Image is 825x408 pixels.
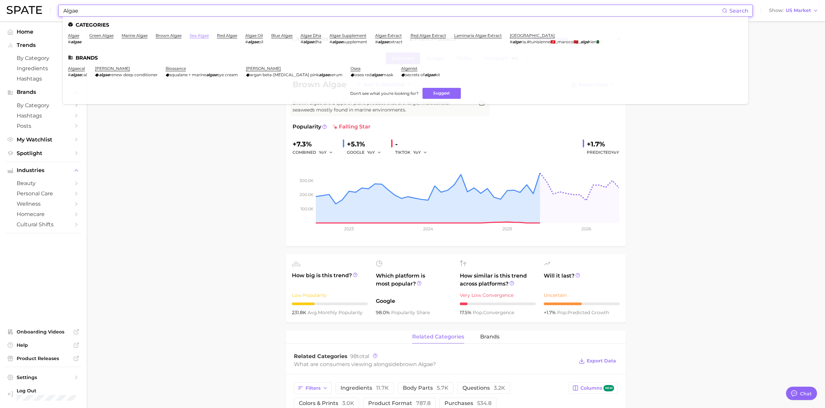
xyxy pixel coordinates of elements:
[400,361,433,367] span: brown algae
[330,72,343,77] span: serum
[17,65,70,72] span: Ingredients
[405,72,424,77] span: secrets of
[389,39,403,44] span: extract
[99,72,110,77] em: algae
[477,400,491,406] span: 534.8
[368,401,430,406] span: product format
[395,148,432,156] div: TIKTOK
[293,139,338,149] div: +7.3%
[350,353,369,359] span: total
[375,33,402,38] a: algae extract
[521,39,526,44] span: ria
[17,211,70,217] span: homecare
[17,112,70,119] span: Hashtags
[424,72,435,77] em: algae
[170,72,206,77] span: squalane + marine
[587,358,616,364] span: Export Data
[412,334,464,340] span: related categories
[786,9,811,12] span: US Market
[156,33,182,38] a: brown algae
[376,272,452,294] span: Which platform is most popular?
[245,39,248,44] span: #
[319,149,327,155] span: YoY
[343,39,367,44] span: supplement
[5,74,81,84] a: Hashtags
[17,136,70,143] span: My Watchlist
[17,342,70,348] span: Help
[5,178,81,188] a: beauty
[17,102,70,108] span: by Category
[166,66,186,71] a: biossance
[569,382,618,394] button: Columnsnew
[217,72,238,77] span: eye cream
[580,385,614,391] span: Columns
[423,226,433,231] tspan: 2024
[17,180,70,186] span: beauty
[382,72,393,77] span: mask
[314,39,322,44] span: dha
[5,165,81,175] button: Industries
[729,8,748,14] span: Search
[17,201,70,207] span: wellness
[460,291,536,299] div: Very Low Convergence
[206,72,217,77] em: algae
[17,329,70,335] span: Onboarding Videos
[5,121,81,131] a: Posts
[350,353,357,359] span: 98
[378,39,389,44] em: algae
[190,33,209,38] a: sea algae
[5,372,81,382] a: Settings
[413,149,421,155] span: YoY
[454,33,502,38] a: laminaria algae extract
[413,148,427,156] button: YoY
[557,309,609,315] span: predicted growth
[347,148,386,156] div: GOOGLE
[7,6,42,14] img: SPATE
[292,272,368,288] span: How big is this trend?
[292,309,308,315] span: 231.8k
[17,167,70,173] span: Industries
[347,139,386,149] div: +5.1%
[68,72,71,77] span: #
[344,226,354,231] tspan: 2023
[246,66,281,71] a: [PERSON_NAME]
[494,385,505,391] span: 3.2k
[271,33,293,38] a: blue algae
[5,209,81,219] a: homecare
[319,148,333,156] button: YoY
[68,39,71,44] span: #
[17,374,70,380] span: Settings
[5,340,81,350] a: Help
[603,385,614,391] span: new
[527,39,580,44] span: #tunisienne🇹🇳_maroco🇲🇦_
[17,190,70,197] span: personal care
[5,148,81,158] a: Spotlight
[502,226,512,231] tspan: 2025
[372,72,382,77] em: algae
[299,401,354,406] span: colors & prints
[17,55,70,61] span: by Category
[376,309,391,315] span: 98.0%
[767,6,820,15] button: ShowUS Market
[510,33,555,38] a: [GEOGRAPHIC_DATA]
[401,66,417,71] a: algenist
[480,334,499,340] span: brands
[293,100,474,113] span: Brown algae are a type of plant product that are large, multicellular seaweeds mostly found in ma...
[5,27,81,37] a: Home
[580,39,589,44] em: algé
[68,33,79,38] a: algae
[293,123,321,131] span: Popularity
[611,150,619,155] span: YoY
[294,360,574,369] div: What are consumers viewing alongside ?
[355,72,372,77] span: osea red
[5,63,81,74] a: Ingredients
[769,9,784,12] span: Show
[63,5,722,16] input: Search here for a brand, industry, or ingredient
[351,66,361,71] a: osea
[391,309,430,315] span: popularity share
[71,39,81,44] em: algae
[308,309,318,315] abbr: average
[544,309,557,315] span: +1.7%
[95,66,130,71] a: [PERSON_NAME]
[581,226,591,231] tspan: 2026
